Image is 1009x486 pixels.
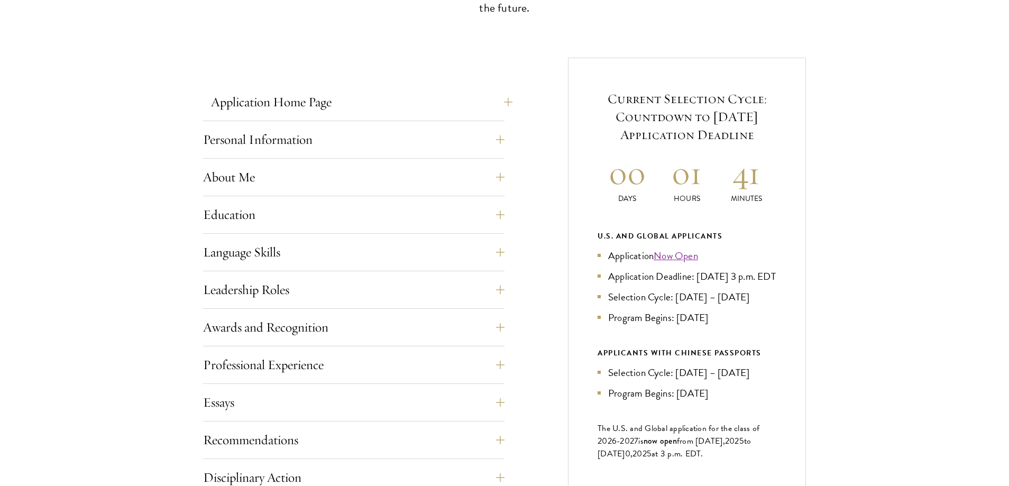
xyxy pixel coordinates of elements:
[630,447,632,460] span: ,
[598,422,759,447] span: The U.S. and Global application for the class of 202
[203,277,504,302] button: Leadership Roles
[598,230,776,243] div: U.S. and Global Applicants
[203,127,504,152] button: Personal Information
[598,346,776,360] div: APPLICANTS WITH CHINESE PASSPORTS
[598,90,776,144] h5: Current Selection Cycle: Countdown to [DATE] Application Deadline
[725,435,739,447] span: 202
[612,435,617,447] span: 6
[634,435,638,447] span: 7
[739,435,744,447] span: 5
[203,240,504,265] button: Language Skills
[598,310,776,325] li: Program Begins: [DATE]
[211,89,512,115] button: Application Home Page
[647,447,652,460] span: 5
[654,248,698,263] a: Now Open
[203,202,504,227] button: Education
[203,315,504,340] button: Awards and Recognition
[598,365,776,380] li: Selection Cycle: [DATE] – [DATE]
[632,447,647,460] span: 202
[644,435,677,447] span: now open
[617,435,634,447] span: -202
[717,193,776,204] p: Minutes
[203,390,504,415] button: Essays
[598,435,751,460] span: to [DATE]
[203,427,504,453] button: Recommendations
[657,193,717,204] p: Hours
[598,289,776,305] li: Selection Cycle: [DATE] – [DATE]
[657,153,717,193] h2: 01
[203,352,504,378] button: Professional Experience
[625,447,630,460] span: 0
[598,269,776,284] li: Application Deadline: [DATE] 3 p.m. EDT
[598,386,776,401] li: Program Begins: [DATE]
[598,153,657,193] h2: 00
[598,193,657,204] p: Days
[652,447,703,460] span: at 3 p.m. EDT.
[203,164,504,190] button: About Me
[677,435,725,447] span: from [DATE],
[598,248,776,263] li: Application
[717,153,776,193] h2: 41
[638,435,644,447] span: is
